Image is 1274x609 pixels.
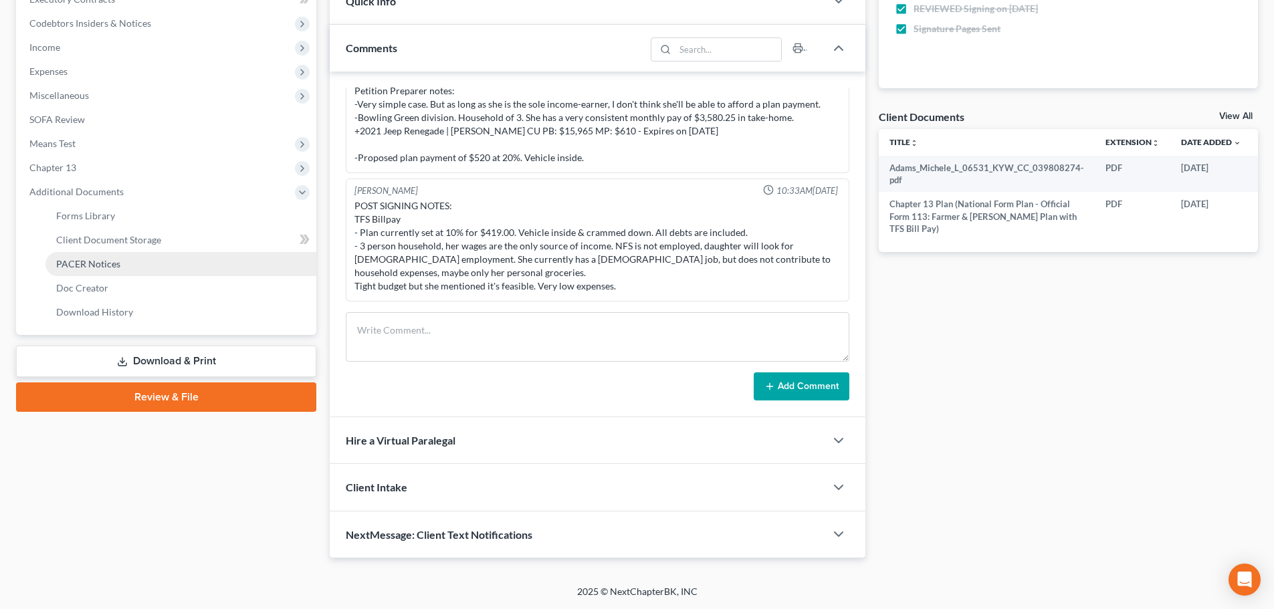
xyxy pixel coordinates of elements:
[346,528,532,541] span: NextMessage: Client Text Notifications
[29,90,89,101] span: Miscellaneous
[56,210,115,221] span: Forms Library
[346,481,407,493] span: Client Intake
[256,585,1019,609] div: 2025 © NextChapterBK, INC
[1181,137,1241,147] a: Date Added expand_more
[45,276,316,300] a: Doc Creator
[1233,139,1241,147] i: expand_more
[675,38,782,61] input: Search...
[776,185,838,197] span: 10:33AM[DATE]
[29,41,60,53] span: Income
[354,84,841,164] div: Petition Preparer notes: -Very simple case. But as long as she is the sole income-earner, I don't...
[1105,137,1160,147] a: Extensionunfold_more
[56,258,120,269] span: PACER Notices
[56,306,133,318] span: Download History
[29,186,124,197] span: Additional Documents
[16,382,316,412] a: Review & File
[45,228,316,252] a: Client Document Storage
[910,139,918,147] i: unfold_more
[879,192,1095,241] td: Chapter 13 Plan (National Form Plan - Official Form 113: Farmer & [PERSON_NAME] Plan with TFS Bil...
[914,22,1000,35] span: Signature Pages Sent
[29,66,68,77] span: Expenses
[45,300,316,324] a: Download History
[29,17,151,29] span: Codebtors Insiders & Notices
[879,110,964,124] div: Client Documents
[19,108,316,132] a: SOFA Review
[1229,564,1261,596] div: Open Intercom Messenger
[56,282,108,293] span: Doc Creator
[1219,112,1253,121] a: View All
[1152,139,1160,147] i: unfold_more
[56,234,161,245] span: Client Document Storage
[29,138,76,149] span: Means Test
[346,434,455,447] span: Hire a Virtual Paralegal
[754,372,849,400] button: Add Comment
[16,346,316,377] a: Download & Print
[914,2,1038,15] span: REVIEWED Signing on [DATE]
[29,162,76,173] span: Chapter 13
[1095,192,1170,241] td: PDF
[45,204,316,228] a: Forms Library
[29,114,85,125] span: SOFA Review
[889,137,918,147] a: Titleunfold_more
[1095,156,1170,193] td: PDF
[1170,156,1252,193] td: [DATE]
[1170,192,1252,241] td: [DATE]
[354,199,841,293] div: POST SIGNING NOTES: TFS Billpay - Plan currently set at 10% for $419.00. Vehicle inside & crammed...
[354,185,418,197] div: [PERSON_NAME]
[45,252,316,276] a: PACER Notices
[879,156,1095,193] td: Adams_Michele_L_06531_KYW_CC_039808274-pdf
[346,41,397,54] span: Comments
